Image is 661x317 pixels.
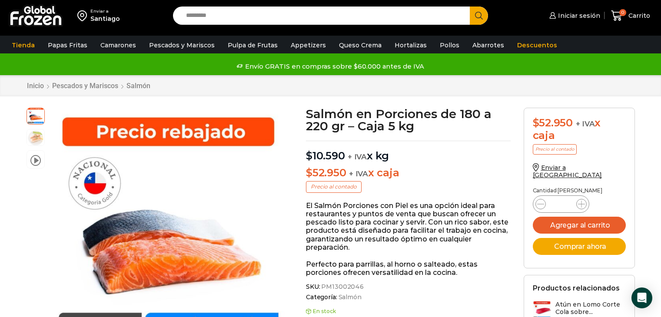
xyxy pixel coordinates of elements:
[533,116,539,129] span: $
[126,82,151,90] a: Salmón
[27,82,44,90] a: Inicio
[223,37,282,53] a: Pulpa de Frutas
[145,37,219,53] a: Pescados y Mariscos
[306,149,345,162] bdi: 10.590
[306,166,312,179] span: $
[77,8,90,23] img: address-field-icon.svg
[533,238,626,255] button: Comprar ahora
[533,284,620,292] h2: Productos relacionados
[306,167,511,179] p: x caja
[533,217,626,234] button: Agregar al carrito
[556,11,600,20] span: Iniciar sesión
[555,301,626,316] h3: Atún en Lomo Corte Cola sobre...
[27,129,44,147] span: plato-salmon
[306,294,511,301] span: Categoría:
[43,37,92,53] a: Papas Fritas
[533,116,573,129] bdi: 52.950
[547,7,600,24] a: Iniciar sesión
[337,294,362,301] a: Salmón
[96,37,140,53] a: Camarones
[306,201,511,251] p: El Salmón Porciones con Piel es una opción ideal para restaurantes y puntos de venta que buscan o...
[533,188,626,194] p: Cantidad [PERSON_NAME]
[468,37,508,53] a: Abarrotes
[553,198,569,210] input: Product quantity
[609,6,652,26] a: 0 Carrito
[306,108,511,132] h1: Salmón en Porciones de 180 a 220 gr – Caja 5 kg
[576,119,595,128] span: + IVA
[335,37,386,53] a: Queso Crema
[533,144,577,155] p: Precio al contado
[306,149,312,162] span: $
[435,37,464,53] a: Pollos
[306,141,511,162] p: x kg
[90,8,120,14] div: Enviar a
[52,82,119,90] a: Pescados y Mariscos
[27,107,44,124] span: salmon porcion
[626,11,650,20] span: Carrito
[390,37,431,53] a: Hortalizas
[306,181,362,192] p: Precio al contado
[306,166,346,179] bdi: 52.950
[619,9,626,16] span: 0
[533,117,626,142] div: x caja
[349,169,368,178] span: + IVA
[306,308,511,314] p: En stock
[27,82,151,90] nav: Breadcrumb
[513,37,561,53] a: Descuentos
[470,7,488,25] button: Search button
[320,283,364,291] span: PM13002046
[348,152,367,161] span: + IVA
[90,14,120,23] div: Santiago
[533,164,602,179] a: Enviar a [GEOGRAPHIC_DATA]
[7,37,39,53] a: Tienda
[286,37,330,53] a: Appetizers
[631,287,652,308] div: Open Intercom Messenger
[306,283,511,291] span: SKU:
[306,260,511,277] p: Perfecto para parrillas, al horno o salteado, estas porciones ofrecen versatilidad en la cocina.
